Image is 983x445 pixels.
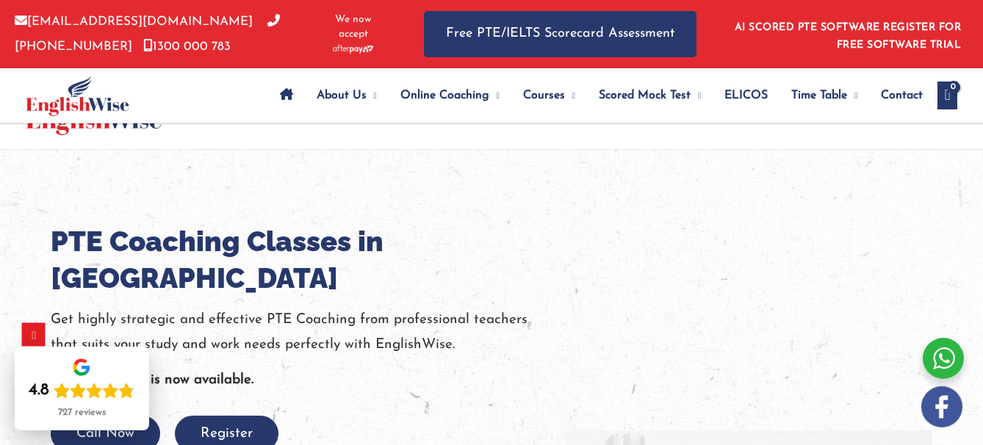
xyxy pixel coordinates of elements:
aside: Header Widget 1 [726,10,968,58]
a: Register [175,427,278,441]
p: Get highly strategic and effective PTE Coaching from professional teachers that suits your study ... [51,308,565,357]
a: [PHONE_NUMBER] [15,15,280,52]
a: About UsMenu Toggle [305,70,389,121]
span: Menu Toggle [367,70,377,121]
span: Menu Toggle [691,70,701,121]
a: Contact [869,70,923,121]
a: Free PTE/IELTS Scorecard Assessment [424,11,696,57]
a: Online CoachingMenu Toggle [389,70,511,121]
span: Online Coaching [400,70,489,121]
nav: Site Navigation: Main Menu [268,70,923,121]
a: CoursesMenu Toggle [511,70,587,121]
span: We now accept [319,12,387,42]
span: Menu Toggle [847,70,857,121]
div: 4.8 [29,380,49,401]
img: Afterpay-Logo [333,45,373,53]
span: Time Table [791,70,847,121]
img: white-facebook.png [921,386,962,427]
div: 727 reviews [58,407,106,419]
a: Time TableMenu Toggle [779,70,869,121]
h1: PTE Coaching Classes in [GEOGRAPHIC_DATA] [51,223,565,297]
a: 1300 000 783 [143,40,231,53]
a: AI SCORED PTE SOFTWARE REGISTER FOR FREE SOFTWARE TRIAL [735,22,962,51]
a: Call Now [51,427,160,441]
span: Menu Toggle [565,70,575,121]
a: ELICOS [713,70,779,121]
img: cropped-ew-logo [26,76,129,116]
span: Contact [881,70,923,121]
span: Courses [523,70,565,121]
a: [EMAIL_ADDRESS][DOMAIN_NAME] [15,15,253,28]
span: About Us [317,70,367,121]
span: ELICOS [724,70,768,121]
a: View Shopping Cart, empty [937,82,957,109]
span: Scored Mock Test [599,70,691,121]
b: is now available. [151,373,253,387]
a: Scored Mock TestMenu Toggle [587,70,713,121]
span: Menu Toggle [489,70,500,121]
div: Rating: 4.8 out of 5 [29,380,134,401]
